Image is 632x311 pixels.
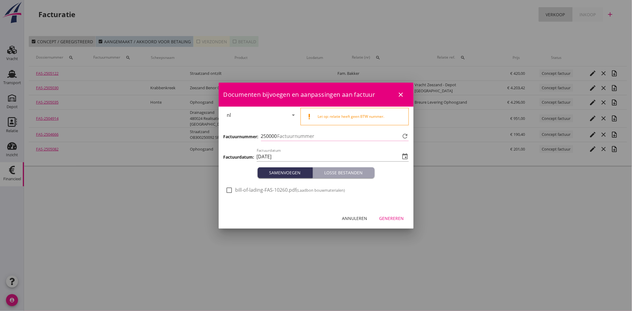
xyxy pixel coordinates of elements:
[261,133,277,140] span: 250000
[290,111,297,119] i: arrow_drop_down
[402,153,409,160] i: event
[235,187,345,193] span: bill-of-lading-FAS-10260.pdf
[375,213,409,224] button: Genereren
[219,83,414,107] div: Documenten bijvoegen en aanpassingen aan factuur
[315,169,372,176] div: Losse bestanden
[223,154,254,160] h3: Factuurdatum:
[257,152,400,161] input: Factuurdatum
[277,131,400,141] input: Factuurnummer
[227,112,231,118] div: nl
[379,215,404,221] div: Genereren
[397,91,405,98] i: close
[260,169,310,176] div: Samenvoegen
[342,215,367,221] div: Annuleren
[402,133,409,140] i: refresh
[223,133,259,140] h3: Factuurnummer:
[337,213,372,224] button: Annuleren
[306,113,313,120] i: priority_high
[297,188,345,193] small: (Laadbon bouwmaterialen)
[258,167,313,178] button: Samenvoegen
[318,114,404,119] div: Let op: relatie heeft geen BTW nummer.
[313,167,375,178] button: Losse bestanden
